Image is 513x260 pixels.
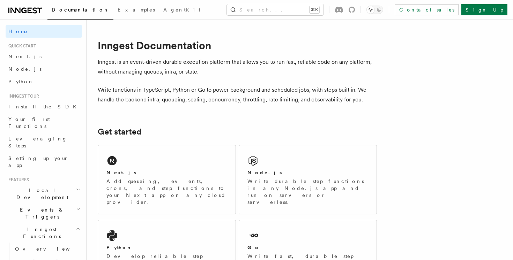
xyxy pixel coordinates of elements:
button: Toggle dark mode [366,6,383,14]
a: Examples [113,2,159,19]
a: Home [6,25,82,38]
span: Features [6,177,29,183]
a: AgentKit [159,2,205,19]
p: Add queueing, events, crons, and step functions to your Next app on any cloud provider. [106,178,227,206]
button: Inngest Functions [6,223,82,243]
a: Python [6,75,82,88]
a: Your first Functions [6,113,82,132]
h2: Next.js [106,169,136,176]
button: Local Development [6,184,82,204]
span: Next.js [8,54,42,59]
a: Contact sales [395,4,459,15]
h1: Inngest Documentation [98,39,377,52]
p: Inngest is an event-driven durable execution platform that allows you to run fast, reliable code ... [98,57,377,77]
kbd: ⌘K [310,6,319,13]
a: Leveraging Steps [6,132,82,152]
a: Overview [12,243,82,255]
h2: Node.js [247,169,282,176]
p: Write functions in TypeScript, Python or Go to power background and scheduled jobs, with steps bu... [98,85,377,105]
span: Setting up your app [8,155,68,168]
a: Sign Up [461,4,507,15]
span: Inngest Functions [6,226,75,240]
a: Get started [98,127,141,137]
h2: Python [106,244,132,251]
span: Events & Triggers [6,206,76,220]
a: Install the SDK [6,100,82,113]
span: Documentation [52,7,109,13]
a: Node.js [6,63,82,75]
span: Leveraging Steps [8,136,67,148]
h2: Go [247,244,260,251]
span: Overview [15,246,87,252]
button: Search...⌘K [227,4,324,15]
a: Setting up your app [6,152,82,171]
p: Write durable step functions in any Node.js app and run on servers or serverless. [247,178,368,206]
button: Events & Triggers [6,204,82,223]
span: AgentKit [163,7,200,13]
span: Quick start [6,43,36,49]
span: Examples [118,7,155,13]
span: Python [8,79,34,84]
span: Install the SDK [8,104,81,109]
a: Documentation [47,2,113,20]
span: Home [8,28,28,35]
span: Local Development [6,187,76,201]
a: Next.js [6,50,82,63]
a: Node.jsWrite durable step functions in any Node.js app and run on servers or serverless. [239,145,377,214]
a: Next.jsAdd queueing, events, crons, and step functions to your Next app on any cloud provider. [98,145,236,214]
span: Inngest tour [6,93,39,99]
span: Node.js [8,66,42,72]
span: Your first Functions [8,116,50,129]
